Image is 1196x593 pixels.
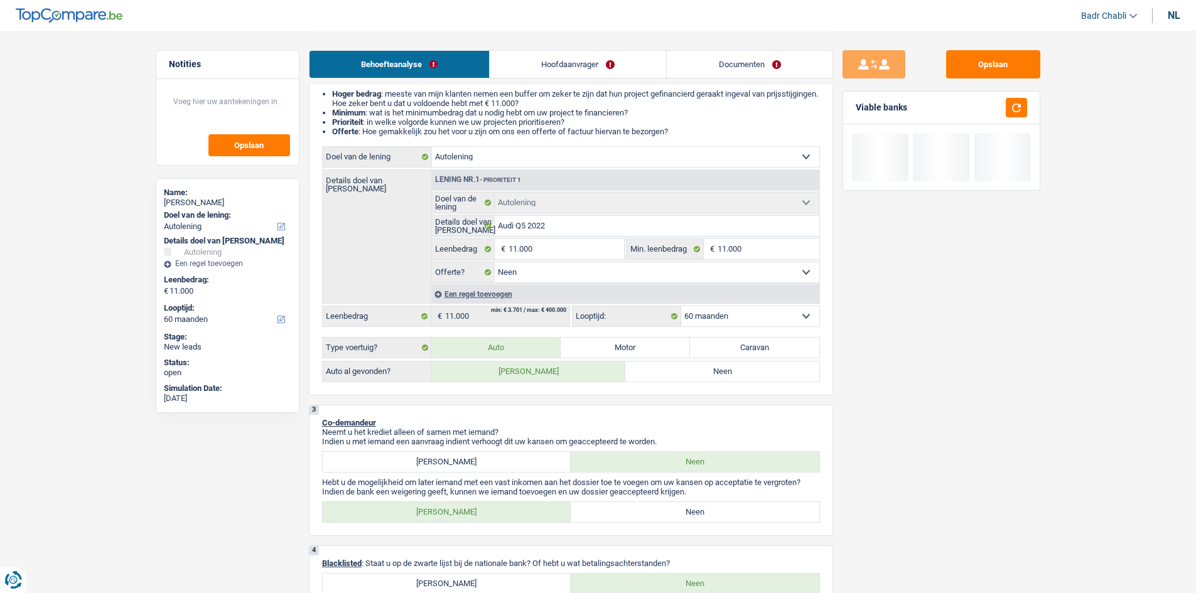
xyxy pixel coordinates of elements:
[332,108,365,117] strong: Minimum
[164,358,291,368] div: Status:
[164,393,291,403] div: [DATE]
[1081,11,1126,21] span: Badr Chabli
[310,546,319,555] div: 4
[164,332,291,342] div: Stage:
[432,216,495,236] label: Details doel van [PERSON_NAME]
[323,338,432,358] label: Type voertuig?
[164,236,291,246] div: Details doel van [PERSON_NAME]
[432,338,561,358] label: Auto
[946,50,1040,78] button: Opslaan
[164,368,291,378] div: open
[164,275,289,285] label: Leenbedrag:
[234,141,264,149] span: Opslaan
[332,108,820,117] li: : wat is het minimumbedrag dat u nodig hebt om uw project te financieren?
[571,452,819,472] label: Neen
[432,262,495,282] label: Offerte?
[491,307,566,313] div: min: € 3.701 / max: € 400.000
[164,303,289,313] label: Looptijd:
[856,102,907,113] div: Viable banks
[164,259,291,268] div: Een regel toevoegen
[480,176,521,183] span: - Prioriteit 1
[432,176,524,184] div: Lening nr.1
[322,558,362,568] span: Blacklisted
[432,239,495,259] label: Leenbedrag
[332,117,820,127] li: : in welke volgorde kunnen we uw projecten prioritiseren?
[332,89,820,108] li: : meeste van mijn klanten nemen een buffer om zeker te zijn dat hun project gefinancierd geraakt ...
[322,427,820,437] p: Neemt u het krediet alleen of samen met iemand?
[1071,6,1137,26] a: Badr Chabli
[323,147,432,167] label: Doel van de lening
[322,478,820,487] p: Hebt u de mogelijkheid om later iemand met een vast inkomen aan het dossier toe te voegen om uw k...
[573,306,681,326] label: Looptijd:
[323,502,571,522] label: [PERSON_NAME]
[561,338,690,358] label: Motor
[625,361,819,382] label: Neen
[322,418,376,427] span: Co-demandeur
[332,117,363,127] strong: Prioriteit
[432,361,626,382] label: [PERSON_NAME]
[208,134,290,156] button: Opslaan
[1168,9,1180,21] div: nl
[495,239,509,259] span: €
[323,452,571,472] label: [PERSON_NAME]
[322,558,820,568] p: : Staat u op de zwarte lijst bij de nationale bank? Of hebt u wat betalingsachterstanden?
[322,487,820,496] p: Indien de bank een weigering geeft, kunnen we iemand toevoegen en uw dossier geaccepteerd krijgen.
[332,89,381,99] strong: Hoger bedrag
[667,51,832,78] a: Documenten
[164,198,291,208] div: [PERSON_NAME]
[332,127,358,136] span: Offerte
[323,361,432,382] label: Auto al gevonden?
[310,51,489,78] a: Behoefteanalyse
[431,285,819,303] div: Een regel toevoegen
[164,210,289,220] label: Doel van de lening:
[16,8,122,23] img: TopCompare Logo
[310,405,319,415] div: 3
[690,338,819,358] label: Caravan
[432,193,495,213] label: Doel van de lening
[164,342,291,352] div: New leads
[164,188,291,198] div: Name:
[490,51,666,78] a: Hoofdaanvrager
[322,437,820,446] p: Indien u met iemand een aanvraag indient verhoogt dit uw kansen om geaccepteerd te worden.
[431,306,445,326] span: €
[571,502,819,522] label: Neen
[627,239,704,259] label: Min. leenbedrag
[164,383,291,393] div: Simulation Date:
[323,306,431,326] label: Leenbedrag
[169,59,286,70] h5: Notities
[704,239,718,259] span: €
[164,286,168,296] span: €
[332,127,820,136] li: : Hoe gemakkelijk zou het voor u zijn om ons een offerte of factuur hiervan te bezorgen?
[323,170,431,193] label: Details doel van [PERSON_NAME]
